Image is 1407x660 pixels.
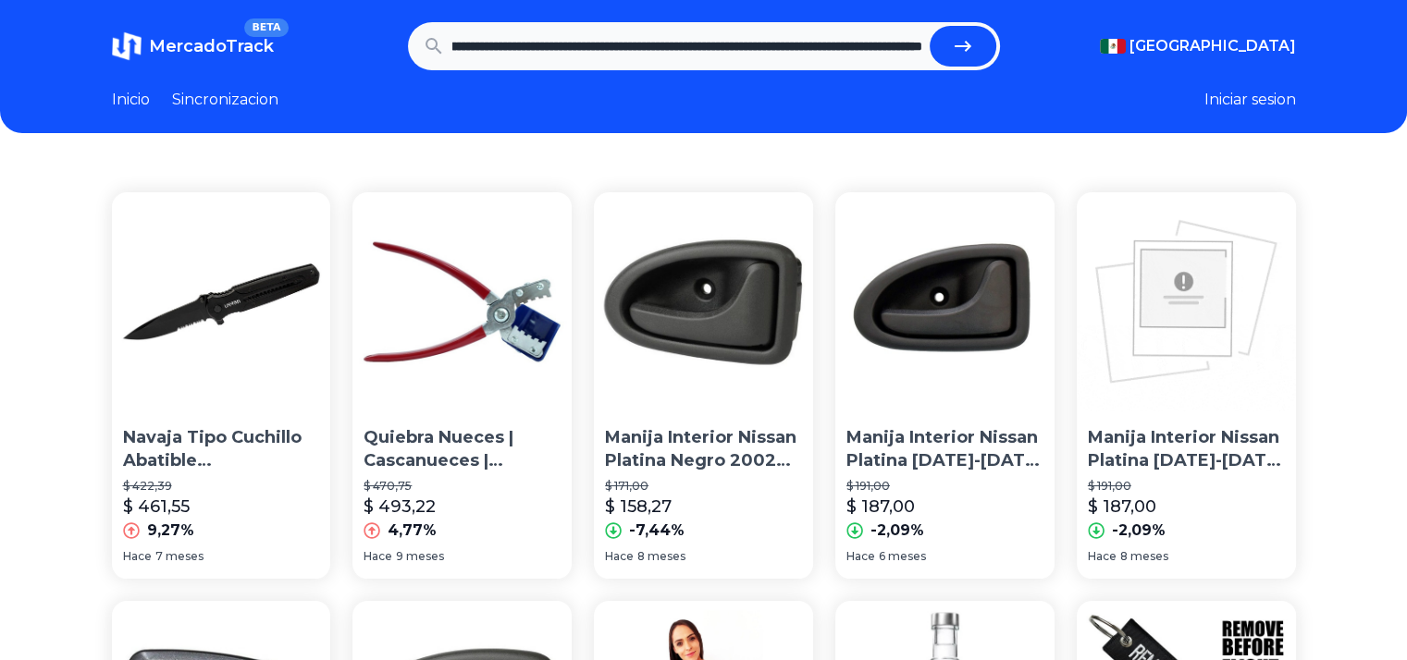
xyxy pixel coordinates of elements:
[364,494,436,519] p: $ 493,22
[155,549,204,564] span: 7 meses
[629,519,685,542] p: -7,44%
[846,549,875,564] span: Hace
[1077,192,1296,411] img: Manija Interior Nissan Platina 2000-2007 Der Rng
[1120,549,1168,564] span: 8 meses
[112,31,274,61] a: MercadoTrackBETA
[1204,89,1296,111] button: Iniciar sesion
[1088,494,1156,519] p: $ 187,00
[605,479,802,494] p: $ 171,00
[364,549,392,564] span: Hace
[605,426,802,472] p: Manija Interior Nissan Platina Negro 2002 2003 2004 2005
[1129,35,1296,57] span: [GEOGRAPHIC_DATA]
[388,519,437,542] p: 4,77%
[594,192,813,411] img: Manija Interior Nissan Platina Negro 2002 2003 2004 2005
[879,549,926,564] span: 6 meses
[112,192,331,411] img: Navaja Tipo Cuchillo Abatible Urrea 686 32802666
[112,89,150,111] a: Inicio
[846,426,1043,472] p: Manija Interior Nissan Platina [DATE]-[DATE] Der Rng
[1112,519,1166,542] p: -2,09%
[112,31,142,61] img: MercadoTrack
[244,18,288,37] span: BETA
[605,494,672,519] p: $ 158,27
[1088,426,1285,472] p: Manija Interior Nissan Platina [DATE]-[DATE] Der Rng
[605,549,634,564] span: Hace
[352,192,572,411] img: Quiebra Nueces | Cascanueces | Pinza Para Nuez 31000010
[112,192,331,579] a: Navaja Tipo Cuchillo Abatible Urrea 686 32802666Navaja Tipo Cuchillo Abatible [PERSON_NAME] 686 3...
[364,479,561,494] p: $ 470,75
[123,426,320,472] p: Navaja Tipo Cuchillo Abatible [PERSON_NAME] 686 32802666
[637,549,685,564] span: 8 meses
[846,494,915,519] p: $ 187,00
[1088,549,1117,564] span: Hace
[123,549,152,564] span: Hace
[396,549,444,564] span: 9 meses
[835,192,1055,411] img: Manija Interior Nissan Platina 2000-2007 Der Rng
[352,192,572,579] a: Quiebra Nueces | Cascanueces | Pinza Para Nuez 31000010Quiebra Nueces | Cascanueces | [GEOGRAPHIC...
[870,519,924,542] p: -2,09%
[172,89,278,111] a: Sincronizacion
[364,426,561,472] p: Quiebra Nueces | Cascanueces | [GEOGRAPHIC_DATA] 31000010
[1100,39,1126,54] img: Mexico
[1100,35,1296,57] button: [GEOGRAPHIC_DATA]
[123,494,190,519] p: $ 461,55
[123,479,320,494] p: $ 422,39
[147,519,194,542] p: 9,27%
[1088,479,1285,494] p: $ 191,00
[594,192,813,579] a: Manija Interior Nissan Platina Negro 2002 2003 2004 2005Manija Interior Nissan Platina Negro 2002...
[846,479,1043,494] p: $ 191,00
[1077,192,1296,579] a: Manija Interior Nissan Platina 2000-2007 Der RngManija Interior Nissan Platina [DATE]-[DATE] Der ...
[835,192,1055,579] a: Manija Interior Nissan Platina 2000-2007 Der RngManija Interior Nissan Platina [DATE]-[DATE] Der ...
[149,36,274,56] span: MercadoTrack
